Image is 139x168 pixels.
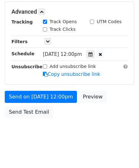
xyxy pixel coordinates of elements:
[50,18,77,25] label: Track Opens
[79,91,107,103] a: Preview
[43,71,100,77] a: Copy unsubscribe link
[5,91,77,103] a: Send on [DATE] 12:00pm
[11,51,34,56] strong: Schedule
[107,138,139,168] iframe: Chat Widget
[50,26,76,33] label: Track Clicks
[11,19,33,24] strong: Tracking
[11,39,28,44] strong: Filters
[11,8,128,15] h5: Advanced
[97,18,122,25] label: UTM Codes
[5,106,53,118] a: Send Test Email
[11,64,43,69] strong: Unsubscribe
[43,51,82,57] span: [DATE] 12:00pm
[50,63,96,70] label: Add unsubscribe link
